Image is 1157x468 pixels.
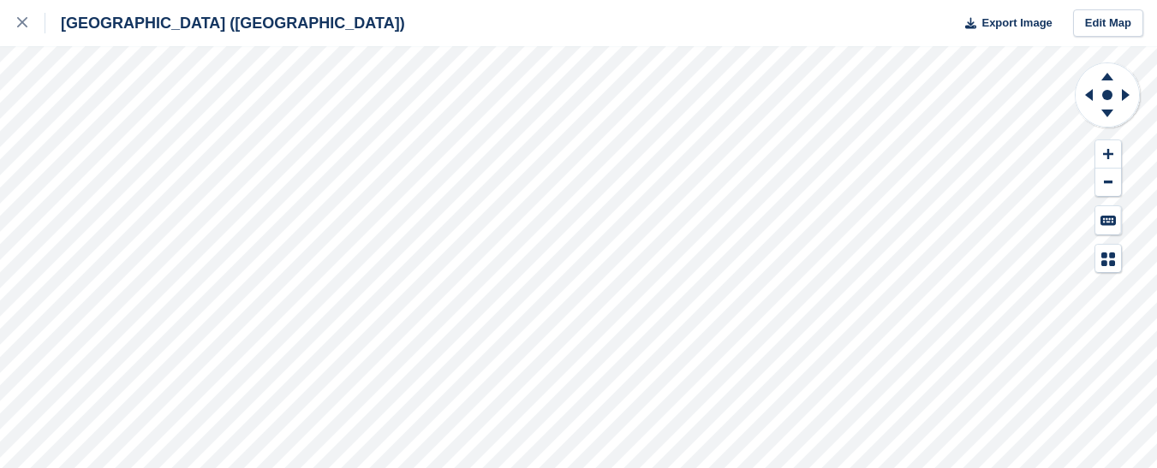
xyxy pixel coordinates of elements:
[1095,245,1121,273] button: Map Legend
[1095,169,1121,197] button: Zoom Out
[981,15,1052,32] span: Export Image
[1095,206,1121,234] button: Keyboard Shortcuts
[45,13,405,33] div: [GEOGRAPHIC_DATA] ([GEOGRAPHIC_DATA])
[1095,140,1121,169] button: Zoom In
[1073,9,1143,38] a: Edit Map
[955,9,1053,38] button: Export Image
